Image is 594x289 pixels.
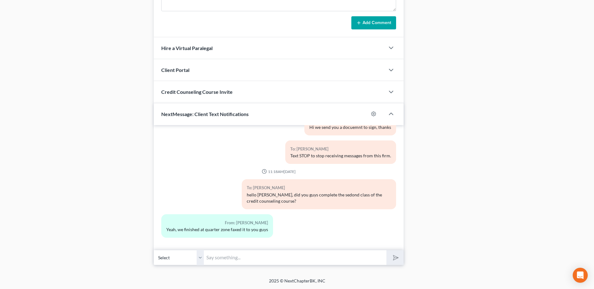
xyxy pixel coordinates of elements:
[309,124,391,130] div: Hi we send you a docuemnt to sign, thanks
[204,250,386,265] input: Say something...
[290,153,391,159] div: Text STOP to stop receiving messages from this firm.
[573,268,588,283] div: Open Intercom Messenger
[351,16,396,29] button: Add Comment
[247,192,391,204] div: hello [PERSON_NAME], did you guys complete the sedond class of the credit counseling course?
[161,45,213,51] span: Hire a Virtual Paralegal
[161,67,189,73] span: Client Portal
[290,145,391,153] div: To: [PERSON_NAME]
[161,169,396,174] div: 11:18AM[DATE]
[166,226,268,233] div: Yeah, we finished at quarter zone faxed it to you guys
[247,184,391,191] div: To: [PERSON_NAME]
[161,111,249,117] span: NextMessage: Client Text Notifications
[161,89,233,95] span: Credit Counseling Course Invite
[119,278,476,289] div: 2025 © NextChapterBK, INC
[166,219,268,226] div: From: [PERSON_NAME]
